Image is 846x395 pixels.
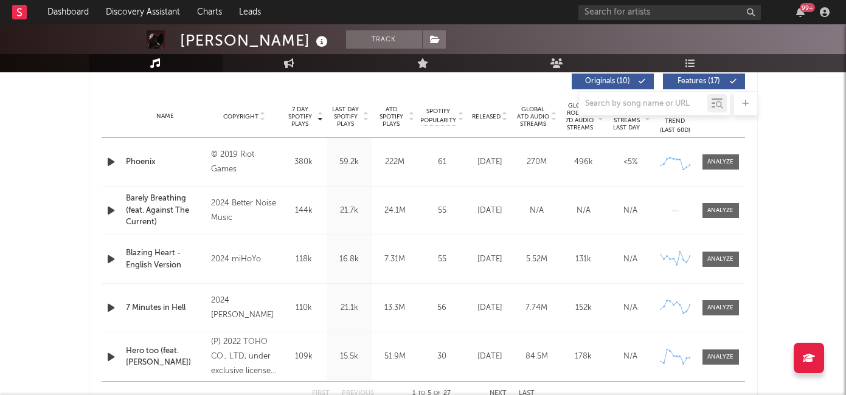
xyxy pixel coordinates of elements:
div: © 2019 Riot Games [211,148,277,177]
input: Search by song name or URL [579,99,707,109]
span: Copyright [223,113,258,120]
span: Features ( 17 ) [671,78,727,85]
div: 55 [421,253,463,266]
span: ATD Spotify Plays [375,106,407,128]
div: 5.52M [516,253,557,266]
span: Originals ( 10 ) [580,78,636,85]
span: Spotify Popularity [420,107,456,125]
div: 144k [284,205,324,217]
a: 7 Minutes in Hell [126,302,206,314]
a: Blazing Heart - English Version [126,247,206,271]
div: 2024 miHoYo [211,252,277,267]
div: 7.74M [516,302,557,314]
div: 118k [284,253,324,266]
div: 7.31M [375,253,415,266]
div: 84.5M [516,351,557,363]
div: 109k [284,351,324,363]
div: 51.9M [375,351,415,363]
div: Name [126,112,206,121]
div: 131k [563,253,604,266]
span: Global ATD Audio Streams [516,106,550,128]
button: Track [346,30,422,49]
div: 13.3M [375,302,415,314]
div: 270M [516,156,557,168]
div: N/A [610,302,651,314]
div: 2024 Better Noise Music [211,196,277,225]
a: Phoenix [126,156,206,168]
div: 21.7k [330,205,369,217]
div: 99 + [800,3,815,12]
span: 7 Day Spotify Plays [284,106,316,128]
div: Global Streaming Trend (Last 60D) [657,98,693,135]
a: Hero too (feat. [PERSON_NAME]) [126,345,206,369]
a: Barely Breathing (feat. Against The Current) [126,193,206,228]
div: N/A [516,205,557,217]
div: 21.1k [330,302,369,314]
span: Last Day Spotify Plays [330,106,362,128]
div: 24.1M [375,205,415,217]
input: Search for artists [578,5,761,20]
div: <5% [610,156,651,168]
div: [DATE] [470,156,510,168]
div: 59.2k [330,156,369,168]
div: [PERSON_NAME] [180,30,331,50]
div: 2024 [PERSON_NAME] [211,294,277,323]
div: 15.5k [330,351,369,363]
div: N/A [610,253,651,266]
div: [DATE] [470,205,510,217]
div: 110k [284,302,324,314]
div: 56 [421,302,463,314]
span: Released [472,113,501,120]
div: N/A [610,205,651,217]
span: Estimated % Playlist Streams Last Day [610,102,643,131]
div: N/A [563,205,604,217]
button: Features(17) [663,74,745,89]
button: Originals(10) [572,74,654,89]
div: (P) 2022 TOHO CO., LTD, under exclusive license to Milan Records, a label of Sony Music Entertain... [211,335,277,379]
div: 222M [375,156,415,168]
div: 16.8k [330,253,369,266]
div: [DATE] [470,351,510,363]
div: [DATE] [470,302,510,314]
div: 30 [421,351,463,363]
div: 380k [284,156,324,168]
div: 178k [563,351,604,363]
button: 99+ [796,7,805,17]
div: N/A [610,351,651,363]
span: Global Rolling 7D Audio Streams [563,102,597,131]
div: 55 [421,205,463,217]
div: 152k [563,302,604,314]
div: 61 [421,156,463,168]
div: [DATE] [470,253,510,266]
div: 496k [563,156,604,168]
